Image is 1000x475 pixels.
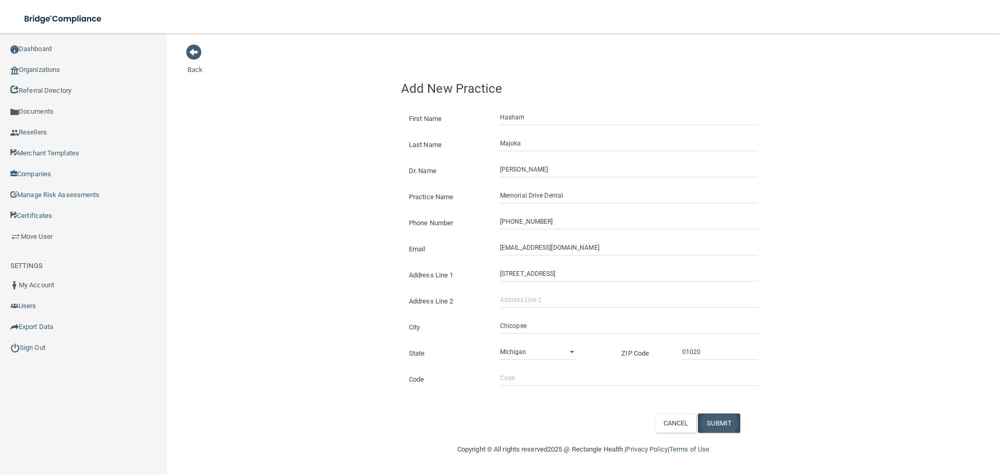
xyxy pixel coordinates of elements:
label: Practice Name [401,191,492,203]
label: City [401,321,492,334]
input: Doctor Name [500,162,758,177]
a: Terms of Use [669,445,709,453]
a: Back [187,53,203,74]
img: ic_dashboard_dark.d01f4a41.png [10,45,19,54]
input: (___) ___-____ [500,214,758,229]
label: First Name [401,113,492,125]
a: Privacy Policy [626,445,667,453]
img: briefcase.64adab9b.png [10,232,21,242]
input: Address Line 1 [500,266,758,282]
input: Practice Name [500,188,758,203]
label: Address Line 1 [401,269,492,282]
label: SETTINGS [10,260,43,272]
label: Code [401,373,492,386]
label: ZIP Code [614,347,674,360]
label: Dr. Name [401,165,492,177]
input: Code [500,370,758,386]
img: icon-users.e205127d.png [10,302,19,310]
input: Email [500,240,758,255]
img: bridge_compliance_login_screen.278c3ca4.svg [16,8,111,30]
h4: Add New Practice [401,82,766,95]
img: icon-export.b9366987.png [10,323,19,331]
img: ic_reseller.de258add.png [10,129,19,137]
input: City [500,318,758,334]
div: Copyright © All rights reserved 2025 @ Rectangle Health | | [393,433,773,466]
img: icon-documents.8dae5593.png [10,108,19,116]
button: SUBMIT [698,413,740,433]
input: Last Name [500,136,758,151]
label: Address Line 2 [401,295,492,308]
iframe: Drift Widget Chat Controller [820,401,988,443]
label: Email [401,243,492,255]
img: ic_power_dark.7ecde6b1.png [10,343,20,352]
img: organization-icon.f8decf85.png [10,66,19,75]
input: First Name [500,109,758,125]
input: Address Line 2 [500,292,758,308]
button: CANCEL [655,413,697,433]
label: State [401,347,492,360]
label: Phone Number [401,217,492,229]
label: Last Name [401,139,492,151]
input: _____ [682,344,758,360]
img: ic_user_dark.df1a06c3.png [10,281,19,289]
